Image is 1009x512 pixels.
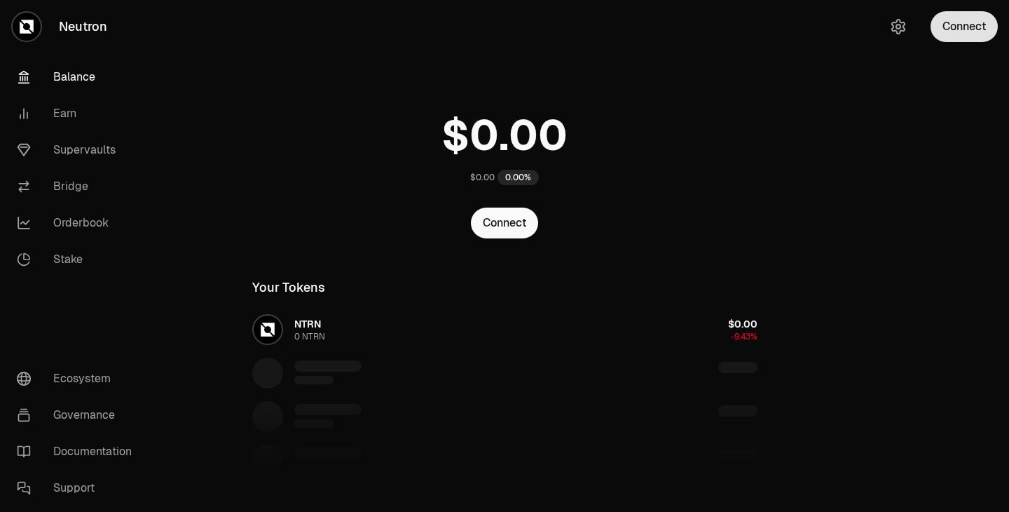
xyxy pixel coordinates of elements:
a: Ecosystem [6,361,151,397]
div: Your Tokens [252,278,325,297]
a: Earn [6,95,151,132]
div: 0.00% [497,170,539,185]
a: Documentation [6,433,151,470]
a: Bridge [6,168,151,205]
a: Balance [6,59,151,95]
a: Support [6,470,151,506]
a: Governance [6,397,151,433]
div: $0.00 [470,172,495,183]
button: Connect [931,11,998,42]
button: Connect [471,208,538,238]
a: Stake [6,241,151,278]
a: Supervaults [6,132,151,168]
a: Orderbook [6,205,151,241]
